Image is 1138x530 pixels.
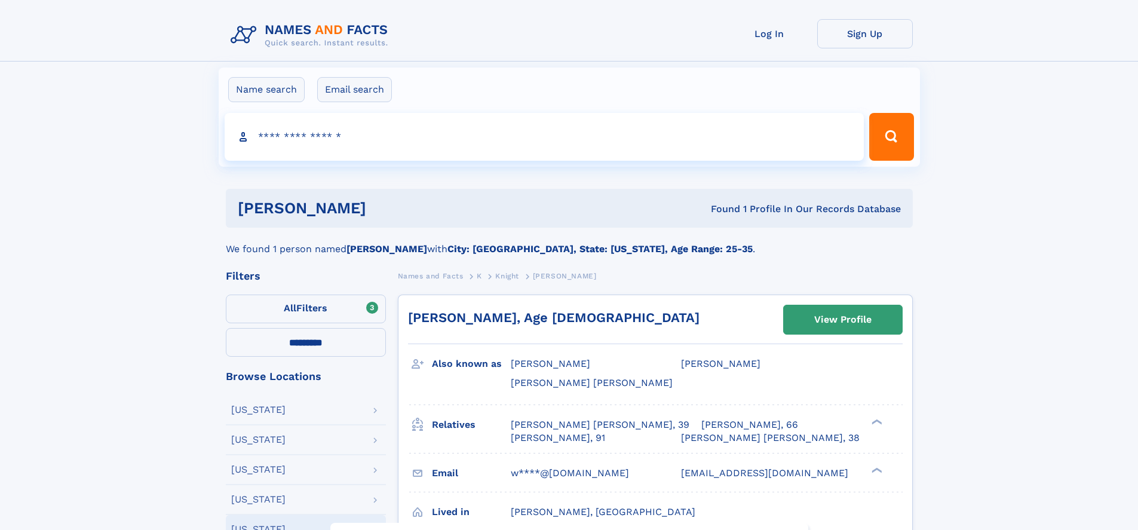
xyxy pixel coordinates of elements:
[226,19,398,51] img: Logo Names and Facts
[231,405,286,415] div: [US_STATE]
[495,268,519,283] a: Knight
[317,77,392,102] label: Email search
[238,201,539,216] h1: [PERSON_NAME]
[346,243,427,255] b: [PERSON_NAME]
[533,272,597,280] span: [PERSON_NAME]
[447,243,753,255] b: City: [GEOGRAPHIC_DATA], State: [US_STATE], Age Range: 25-35
[701,418,798,431] a: [PERSON_NAME], 66
[681,358,760,369] span: [PERSON_NAME]
[511,418,689,431] a: [PERSON_NAME] [PERSON_NAME], 39
[495,272,519,280] span: Knight
[226,271,386,281] div: Filters
[538,203,901,216] div: Found 1 Profile In Our Records Database
[869,113,913,161] button: Search Button
[511,358,590,369] span: [PERSON_NAME]
[226,295,386,323] label: Filters
[511,377,673,388] span: [PERSON_NAME] [PERSON_NAME]
[477,272,482,280] span: K
[225,113,864,161] input: search input
[231,435,286,445] div: [US_STATE]
[432,354,511,374] h3: Also known as
[231,465,286,474] div: [US_STATE]
[226,228,913,256] div: We found 1 person named with .
[681,431,860,445] a: [PERSON_NAME] [PERSON_NAME], 38
[228,77,305,102] label: Name search
[226,371,386,382] div: Browse Locations
[432,463,511,483] h3: Email
[284,302,296,314] span: All
[869,418,883,425] div: ❯
[869,466,883,474] div: ❯
[408,310,700,325] a: [PERSON_NAME], Age [DEMOGRAPHIC_DATA]
[722,19,817,48] a: Log In
[231,495,286,504] div: [US_STATE]
[814,306,872,333] div: View Profile
[784,305,902,334] a: View Profile
[511,431,605,445] a: [PERSON_NAME], 91
[477,268,482,283] a: K
[398,268,464,283] a: Names and Facts
[432,502,511,522] h3: Lived in
[511,506,695,517] span: [PERSON_NAME], [GEOGRAPHIC_DATA]
[432,415,511,435] h3: Relatives
[681,467,848,479] span: [EMAIL_ADDRESS][DOMAIN_NAME]
[817,19,913,48] a: Sign Up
